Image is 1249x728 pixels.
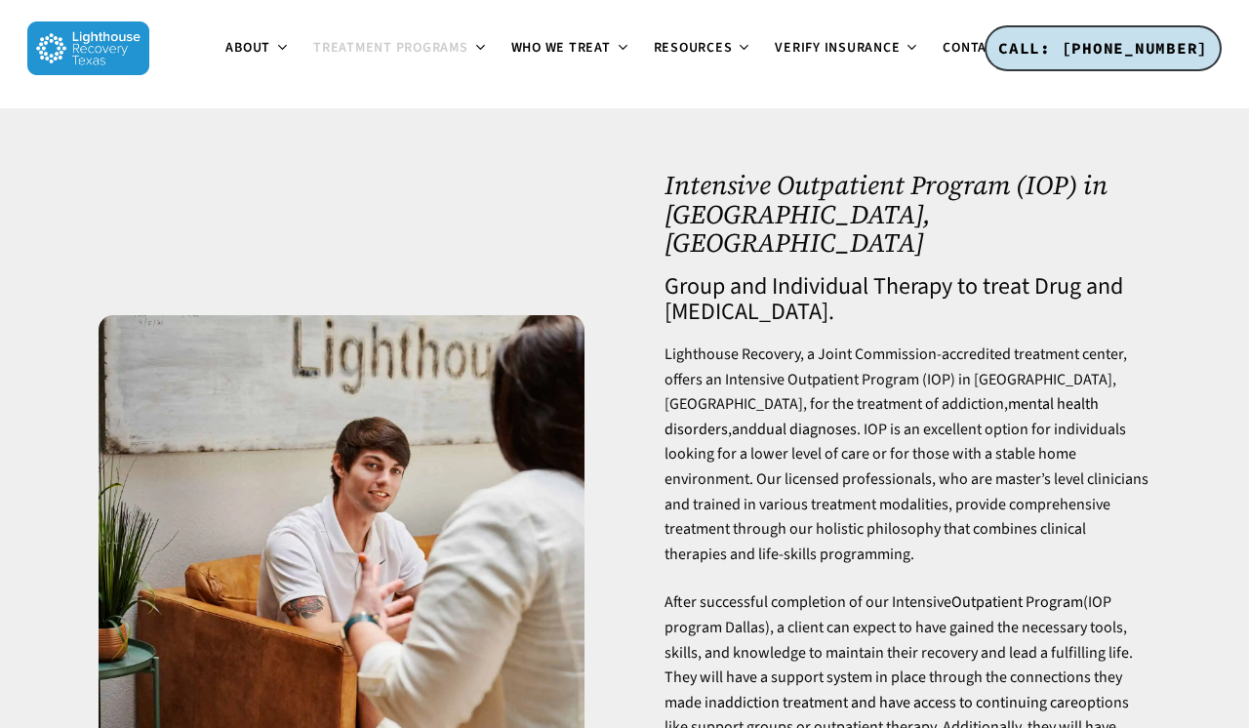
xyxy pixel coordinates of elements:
span: Who We Treat [511,38,611,58]
a: dual diagnoses [757,419,857,440]
span: Contact [943,38,1003,58]
a: Treatment Programs [302,41,500,57]
a: mental health disorders, [665,393,1099,440]
a: Resources [642,41,764,57]
span: CALL: [PHONE_NUMBER] [998,38,1208,58]
p: Lighthouse Recovery, a Joint Commission-accredited treatment center, offers an Intensive Outpatie... [665,343,1150,590]
h1: Intensive Outpatient Program (IOP) in [GEOGRAPHIC_DATA], [GEOGRAPHIC_DATA] [665,171,1150,258]
img: Lighthouse Recovery Texas [27,21,149,75]
a: About [214,41,302,57]
span: Resources [654,38,733,58]
a: Outpatient Program [951,591,1083,613]
a: CALL: [PHONE_NUMBER] [985,25,1222,72]
a: Who We Treat [500,41,642,57]
a: addiction treatment and have access to continuing care [717,692,1078,713]
a: Contact [931,41,1034,57]
span: Verify Insurance [775,38,900,58]
span: About [225,38,270,58]
span: Treatment Programs [313,38,468,58]
a: Verify Insurance [763,41,931,57]
h4: Group and Individual Therapy to treat Drug and [MEDICAL_DATA]. [665,274,1150,325]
